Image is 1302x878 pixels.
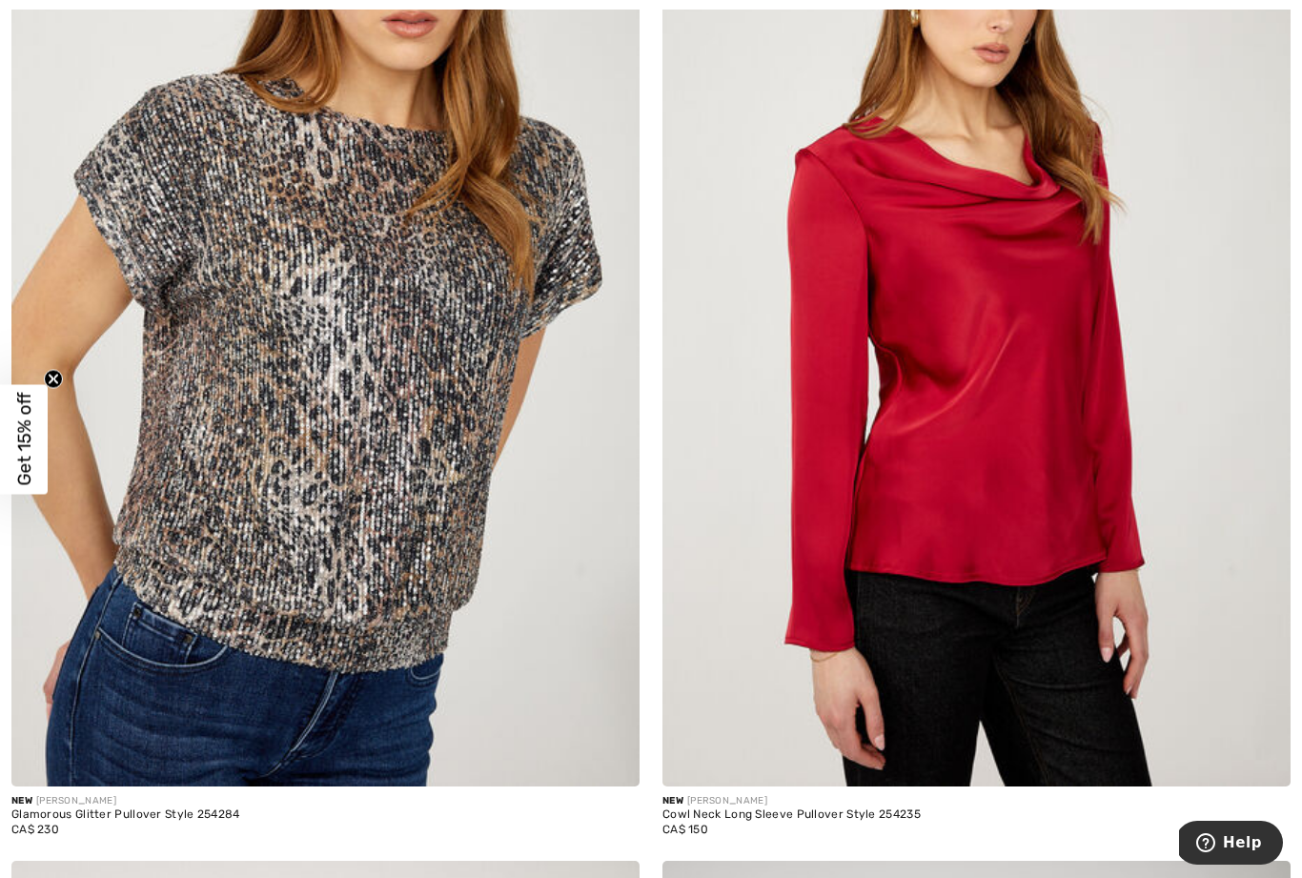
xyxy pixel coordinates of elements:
span: CA$ 150 [662,823,708,836]
button: Close teaser [44,369,63,388]
div: Cowl Neck Long Sleeve Pullover Style 254235 [662,808,921,822]
div: Glamorous Glitter Pullover Style 254284 [11,808,240,822]
span: CA$ 230 [11,823,59,836]
div: [PERSON_NAME] [11,794,240,808]
iframe: Opens a widget where you can find more information [1179,821,1283,868]
div: [PERSON_NAME] [662,794,921,808]
span: New [662,795,683,807]
span: Get 15% off [13,393,35,486]
span: New [11,795,32,807]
